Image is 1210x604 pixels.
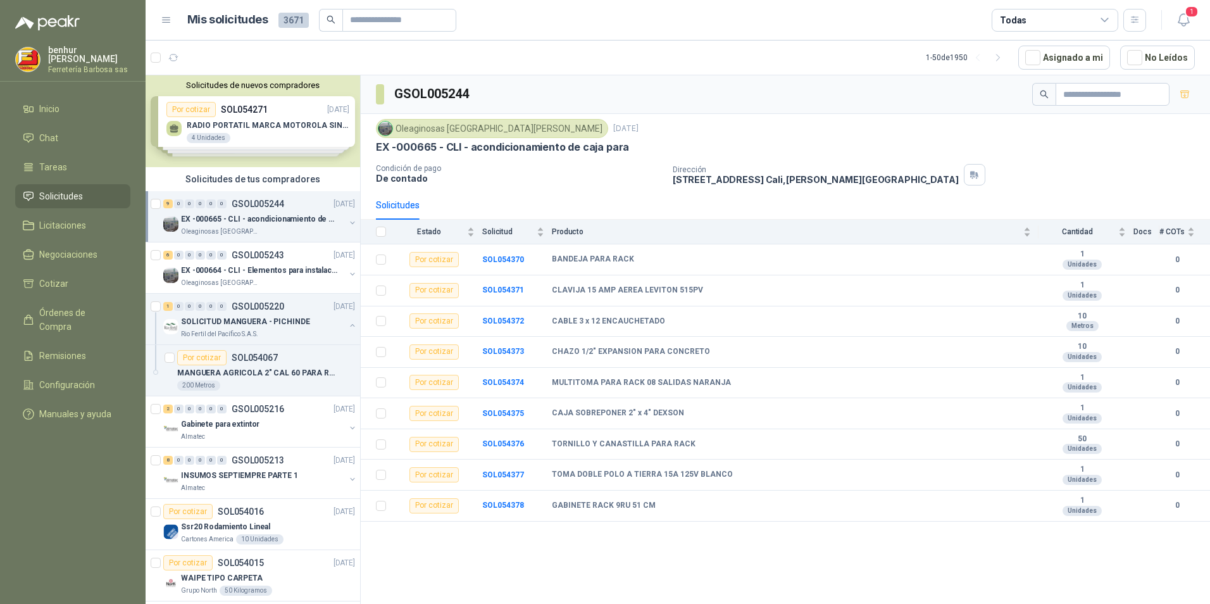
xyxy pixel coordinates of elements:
[376,141,629,154] p: EX -000665 - CLI - acondicionamiento de caja para
[482,255,524,264] a: SOL054370
[163,302,173,311] div: 1
[1000,13,1026,27] div: Todas
[409,437,459,452] div: Por cotizar
[394,220,482,244] th: Estado
[206,456,216,465] div: 0
[196,302,205,311] div: 0
[217,251,227,260] div: 0
[163,401,358,442] a: 2 0 0 0 0 0 GSOL005216[DATE] Company LogoGabinete para extintorAlmatec
[15,242,130,267] a: Negociaciones
[1185,6,1199,18] span: 1
[217,302,227,311] div: 0
[181,278,261,288] p: Oleaginosas [GEOGRAPHIC_DATA][PERSON_NAME]
[196,405,205,413] div: 0
[15,97,130,121] a: Inicio
[376,173,663,184] p: De contado
[1063,475,1102,485] div: Unidades
[181,418,259,431] p: Gabinete para extintor
[926,47,1008,68] div: 1 - 50 de 1950
[482,470,524,479] a: SOL054377
[1063,506,1102,516] div: Unidades
[552,317,665,327] b: CABLE 3 x 12 ENCAUCHETADO
[15,301,130,339] a: Órdenes de Compra
[409,375,459,390] div: Por cotizar
[1159,220,1210,244] th: # COTs
[1159,469,1195,481] b: 0
[163,299,358,339] a: 1 0 0 0 0 0 GSOL005220[DATE] Company LogoSOLICITUD MANGUERA - PICHINDERio Fertil del Pacífico S.A.S.
[1159,254,1195,266] b: 0
[146,75,360,167] div: Solicitudes de nuevos compradoresPor cotizarSOL054271[DATE] RADIO PORTATIL MARCA MOTOROLA SIN PAN...
[220,586,272,596] div: 50 Kilogramos
[187,11,268,29] h1: Mis solicitudes
[482,439,524,448] a: SOL054376
[409,467,459,482] div: Por cotizar
[1063,260,1102,270] div: Unidades
[15,126,130,150] a: Chat
[163,319,178,334] img: Company Logo
[278,13,309,28] span: 3671
[163,456,173,465] div: 8
[39,277,68,291] span: Cotizar
[334,301,355,313] p: [DATE]
[15,402,130,426] a: Manuales y ayuda
[163,504,213,519] div: Por cotizar
[181,572,263,584] p: WAIPE TIPO CARPETA
[217,456,227,465] div: 0
[236,534,284,544] div: 10 Unidades
[376,119,608,138] div: Oleaginosas [GEOGRAPHIC_DATA][PERSON_NAME]
[39,218,86,232] span: Licitaciones
[218,558,264,567] p: SOL054015
[409,252,459,267] div: Por cotizar
[1038,342,1126,352] b: 10
[163,405,173,413] div: 2
[174,199,184,208] div: 0
[482,220,552,244] th: Solicitud
[185,199,194,208] div: 0
[206,405,216,413] div: 0
[1172,9,1195,32] button: 1
[217,199,227,208] div: 0
[174,456,184,465] div: 0
[39,189,83,203] span: Solicitudes
[39,378,95,392] span: Configuración
[1018,46,1110,70] button: Asignado a mi
[163,473,178,488] img: Company Logo
[185,302,194,311] div: 0
[334,455,355,467] p: [DATE]
[334,249,355,261] p: [DATE]
[334,403,355,415] p: [DATE]
[334,506,355,518] p: [DATE]
[15,155,130,179] a: Tareas
[39,248,97,261] span: Negociaciones
[1063,444,1102,454] div: Unidades
[146,167,360,191] div: Solicitudes de tus compradores
[163,453,358,493] a: 8 0 0 0 0 0 GSOL005213[DATE] Company LogoINSUMOS SEPTIEMPRE PARTE 1Almatec
[181,265,339,277] p: EX -000664 - CLI - Elementos para instalacion de c
[409,406,459,421] div: Por cotizar
[1063,352,1102,362] div: Unidades
[482,317,524,325] a: SOL054372
[1038,311,1126,322] b: 10
[232,405,284,413] p: GSOL005216
[552,255,634,265] b: BANDEJA PARA RACK
[1038,249,1126,260] b: 1
[163,555,213,570] div: Por cotizar
[174,251,184,260] div: 0
[394,227,465,236] span: Estado
[177,381,220,391] div: 200 Metros
[552,501,656,511] b: GABINETE RACK 9RU 51 CM
[1159,227,1185,236] span: # COTs
[1063,382,1102,393] div: Unidades
[1159,408,1195,420] b: 0
[39,102,59,116] span: Inicio
[482,501,524,510] a: SOL054378
[48,66,130,73] p: Ferretería Barbosa sas
[378,122,392,135] img: Company Logo
[48,46,130,63] p: benhur [PERSON_NAME]
[552,439,695,450] b: TORNILLO Y CANASTILLA PARA RACK
[613,123,639,135] p: [DATE]
[232,456,284,465] p: GSOL005213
